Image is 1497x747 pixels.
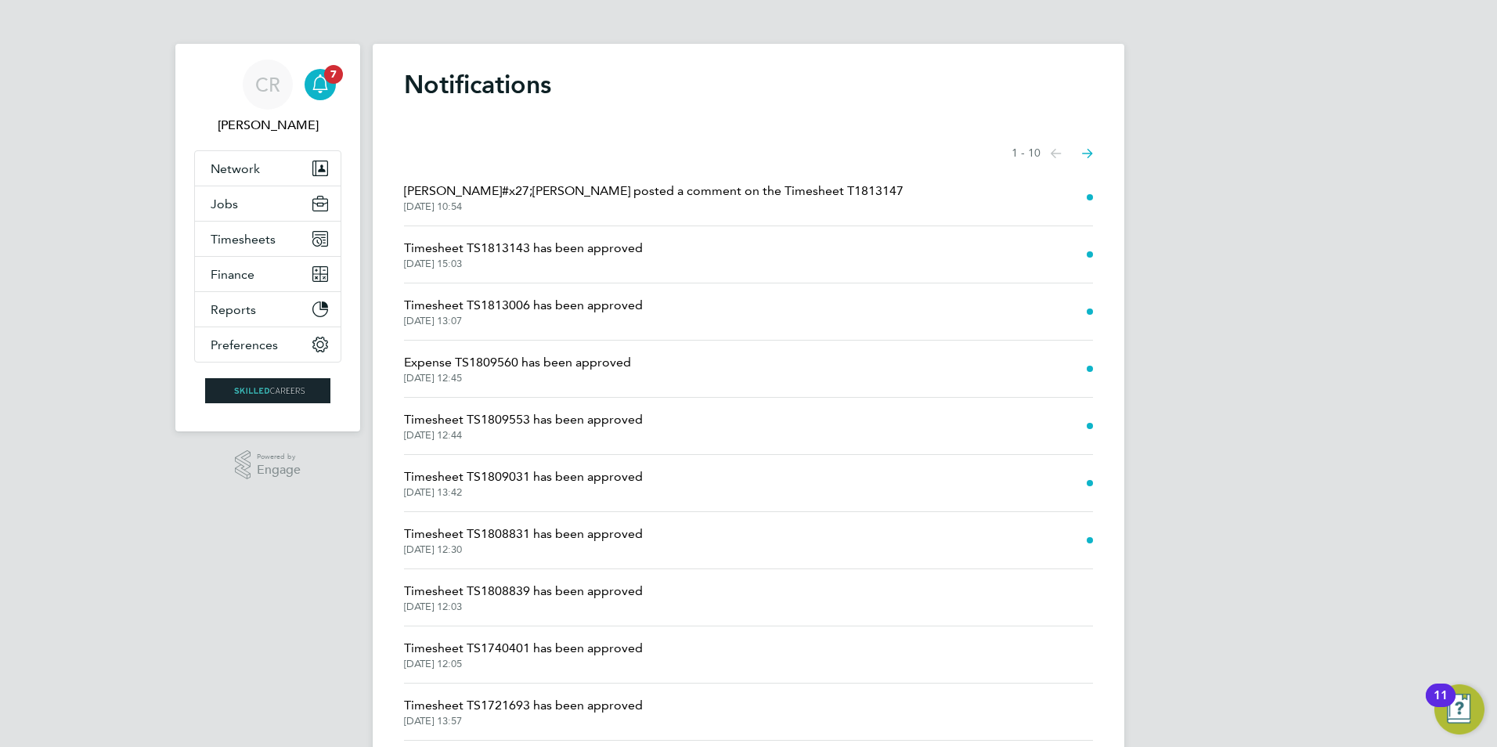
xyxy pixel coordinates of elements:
span: Timesheet TS1809553 has been approved [404,410,643,429]
span: Expense TS1809560 has been approved [404,353,631,372]
span: [DATE] 15:03 [404,258,643,270]
span: [DATE] 13:42 [404,486,643,499]
nav: Main navigation [175,44,360,431]
span: Timesheet TS1813006 has been approved [404,296,643,315]
a: Go to home page [194,378,341,403]
span: 1 - 10 [1012,146,1041,161]
div: 11 [1434,695,1448,716]
span: [DATE] 12:05 [404,658,643,670]
span: [PERSON_NAME]#x27;[PERSON_NAME] posted a comment on the Timesheet T1813147 [404,182,904,200]
button: Open Resource Center, 11 new notifications [1434,684,1484,734]
button: Network [195,151,341,186]
a: Timesheet TS1813006 has been approved[DATE] 13:07 [404,296,643,327]
span: Jobs [211,197,238,211]
a: Timesheet TS1809031 has been approved[DATE] 13:42 [404,467,643,499]
span: Reports [211,302,256,317]
button: Jobs [195,186,341,221]
h1: Notifications [404,69,1093,100]
span: Timesheets [211,232,276,247]
span: [DATE] 13:07 [404,315,643,327]
button: Finance [195,257,341,291]
a: [PERSON_NAME]#x27;[PERSON_NAME] posted a comment on the Timesheet T1813147[DATE] 10:54 [404,182,904,213]
span: Timesheet TS1740401 has been approved [404,639,643,658]
span: [DATE] 12:30 [404,543,643,556]
span: [DATE] 12:03 [404,601,643,613]
a: Timesheet TS1813143 has been approved[DATE] 15:03 [404,239,643,270]
a: Expense TS1809560 has been approved[DATE] 12:45 [404,353,631,384]
a: Timesheet TS1740401 has been approved[DATE] 12:05 [404,639,643,670]
a: Timesheet TS1809553 has been approved[DATE] 12:44 [404,410,643,442]
span: Timesheet TS1808839 has been approved [404,582,643,601]
span: [DATE] 12:45 [404,372,631,384]
a: Timesheet TS1808831 has been approved[DATE] 12:30 [404,525,643,556]
span: Timesheet TS1813143 has been approved [404,239,643,258]
a: CR[PERSON_NAME] [194,60,341,135]
span: [DATE] 12:44 [404,429,643,442]
button: Preferences [195,327,341,362]
span: Preferences [211,337,278,352]
a: Timesheet TS1808839 has been approved[DATE] 12:03 [404,582,643,613]
span: 7 [324,65,343,84]
span: Timesheet TS1721693 has been approved [404,696,643,715]
span: Finance [211,267,254,282]
span: CR [255,74,280,95]
span: Timesheet TS1809031 has been approved [404,467,643,486]
span: Timesheet TS1808831 has been approved [404,525,643,543]
span: Engage [257,464,301,477]
button: Timesheets [195,222,341,256]
nav: Select page of notifications list [1012,138,1093,169]
span: [DATE] 13:57 [404,715,643,727]
img: skilledcareers-logo-retina.png [205,378,330,403]
a: Timesheet TS1721693 has been approved[DATE] 13:57 [404,696,643,727]
a: 7 [305,60,336,110]
a: Powered byEngage [235,450,301,480]
span: [DATE] 10:54 [404,200,904,213]
span: Chris Roberts [194,116,341,135]
button: Reports [195,292,341,327]
span: Network [211,161,260,176]
span: Powered by [257,450,301,464]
